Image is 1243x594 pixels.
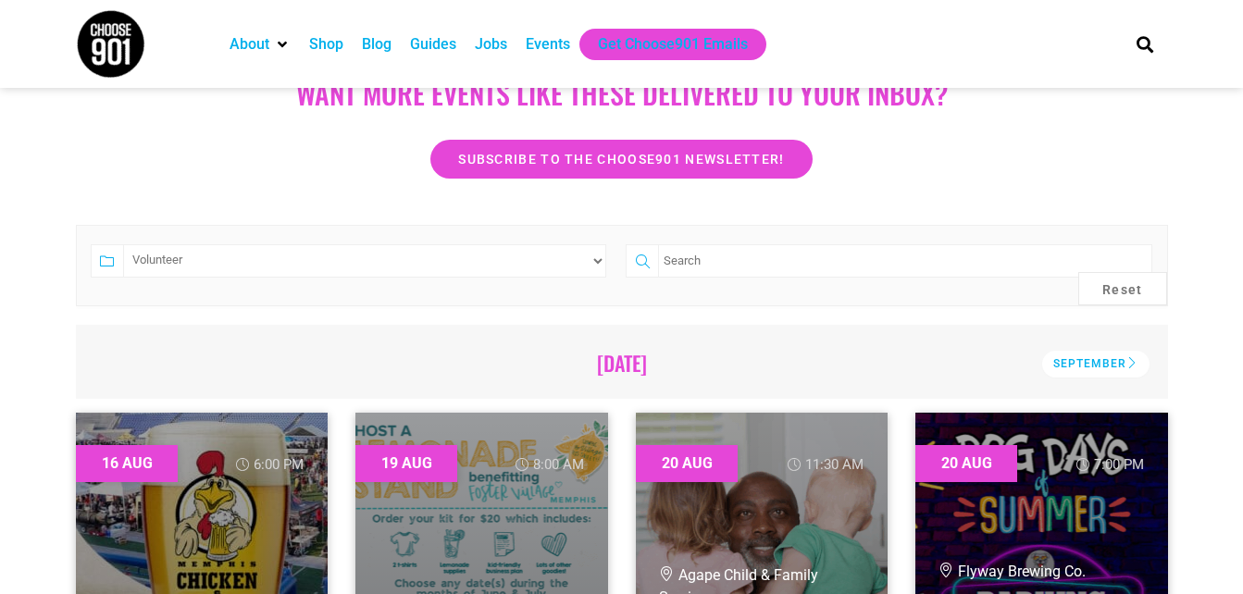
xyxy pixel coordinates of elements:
span: Subscribe to the Choose901 newsletter! [458,153,784,166]
a: Shop [309,33,343,56]
a: Blog [362,33,392,56]
span: Flyway Brewing Co. [938,563,1086,580]
a: Subscribe to the Choose901 newsletter! [430,140,812,179]
button: Reset [1078,272,1167,305]
a: About [230,33,269,56]
h2: [DATE] [102,351,1142,375]
a: Jobs [475,33,507,56]
a: Events [526,33,570,56]
a: Get Choose901 Emails [598,33,748,56]
h2: Want more EVENTS LIKE THESE DELIVERED TO YOUR INBOX? [94,77,1150,110]
div: About [220,29,300,60]
nav: Main nav [220,29,1105,60]
a: Guides [410,33,456,56]
div: Search [1129,29,1160,59]
input: Search [658,244,1151,278]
